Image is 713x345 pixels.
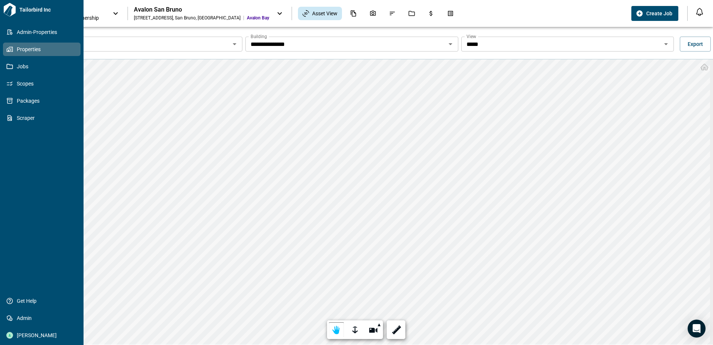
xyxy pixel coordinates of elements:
span: Get Help [13,297,73,305]
a: Admin [3,311,81,325]
a: Packages [3,94,81,108]
button: Open [229,39,240,49]
span: Scraper [13,114,73,122]
span: Scopes [13,80,73,87]
label: Building [251,33,267,40]
span: Create Job [646,10,672,17]
a: Scopes [3,77,81,90]
span: Admin-Properties [13,28,73,36]
div: Photos [365,7,381,20]
div: Documents [346,7,361,20]
div: Open Intercom Messenger [688,320,706,338]
span: Admin [13,314,73,322]
div: [STREET_ADDRESS] , San Bruno , [GEOGRAPHIC_DATA] [134,15,241,21]
a: Jobs [3,60,81,73]
span: Properties [13,46,73,53]
a: Scraper [3,111,81,125]
a: Admin-Properties [3,25,81,39]
div: Jobs [404,7,420,20]
button: Open notification feed [694,6,706,18]
span: [PERSON_NAME] [13,332,73,339]
button: Export [680,37,711,52]
span: Jobs [13,63,73,70]
button: Open [661,39,671,49]
a: Properties [3,43,81,56]
button: Create Job [631,6,678,21]
span: Packages [13,97,73,105]
button: Open [445,39,456,49]
span: Export [688,40,703,48]
div: Issues & Info [384,7,400,20]
span: Avalon Bay [247,15,269,21]
span: Tailorbird Inc [16,6,81,13]
div: Asset View [298,7,342,20]
label: View [467,33,476,40]
span: Asset View [312,10,337,17]
div: Budgets [423,7,439,20]
div: Avalon San Bruno [134,6,269,13]
div: Takeoff Center [443,7,458,20]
